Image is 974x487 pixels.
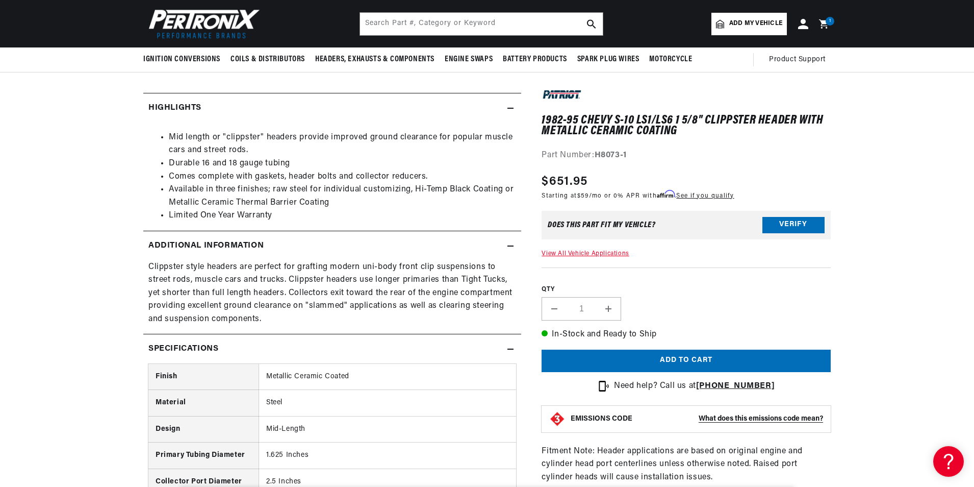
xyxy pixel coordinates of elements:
[148,416,259,442] th: Design
[148,239,264,253] h2: Additional Information
[542,149,831,162] div: Part Number:
[169,171,516,184] li: Comes complete with gaskets, header bolts and collector reducers.
[225,47,310,71] summary: Coils & Distributors
[769,47,831,72] summary: Product Support
[143,334,521,364] summary: Specifications
[542,285,831,294] label: QTY
[230,54,305,65] span: Coils & Distributors
[143,6,261,41] img: Pertronix
[503,54,567,65] span: Battery Products
[148,343,218,356] h2: Specifications
[548,221,655,229] div: Does This part fit My vehicle?
[148,261,516,326] p: Clippster style headers are perfect for grafting modern uni-body front clip suspensions to street...
[571,415,632,423] strong: EMISSIONS CODE
[542,251,629,257] a: View All Vehicle Applications
[143,93,521,123] summary: Highlights
[259,390,516,416] td: Steel
[542,350,831,373] button: Add to cart
[580,13,603,35] button: search button
[614,380,775,393] p: Need help? Call us at
[696,382,775,390] a: [PHONE_NUMBER]
[549,411,566,427] img: Emissions code
[572,47,645,71] summary: Spark Plug Wires
[577,193,589,199] span: $59
[644,47,697,71] summary: Motorcycle
[143,47,225,71] summary: Ignition Conversions
[445,54,493,65] span: Engine Swaps
[148,443,259,469] th: Primary Tubing Diameter
[310,47,440,71] summary: Headers, Exhausts & Components
[649,54,692,65] span: Motorcycle
[169,209,516,223] li: Limited One Year Warranty
[259,443,516,469] td: 1.625 Inches
[762,217,825,233] button: Verify
[577,54,639,65] span: Spark Plug Wires
[769,54,826,65] span: Product Support
[169,183,516,209] li: Available in three finishes; raw steel for individual customizing, Hi-Temp Black Coating or Metal...
[143,231,521,261] summary: Additional Information
[148,364,259,390] th: Finish
[360,13,603,35] input: Search Part #, Category or Keyword
[148,390,259,416] th: Material
[676,193,734,199] a: See if you qualify - Learn more about Affirm Financing (opens in modal)
[498,47,572,71] summary: Battery Products
[595,151,627,159] strong: H8073-1
[148,102,201,115] h2: Highlights
[542,173,587,191] span: $651.95
[542,191,734,201] p: Starting at /mo or 0% APR with .
[711,13,787,35] a: Add my vehicle
[542,116,831,137] h1: 1982-95 Chevy S-10 LS1/LS6 1 5/8" Clippster Header with Metallic Ceramic Coating
[169,131,516,157] li: Mid length or "clippster" headers provide improved ground clearance for popular muscle cars and s...
[143,54,220,65] span: Ignition Conversions
[542,328,831,342] p: In-Stock and Ready to Ship
[169,157,516,171] li: Durable 16 and 18 gauge tubing
[571,415,823,424] button: EMISSIONS CODEWhat does this emissions code mean?
[259,364,516,390] td: Metallic Ceramic Coated
[440,47,498,71] summary: Engine Swaps
[729,19,782,29] span: Add my vehicle
[259,416,516,442] td: Mid-Length
[699,415,823,423] strong: What does this emissions code mean?
[657,190,675,198] span: Affirm
[829,17,831,26] span: 1
[315,54,434,65] span: Headers, Exhausts & Components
